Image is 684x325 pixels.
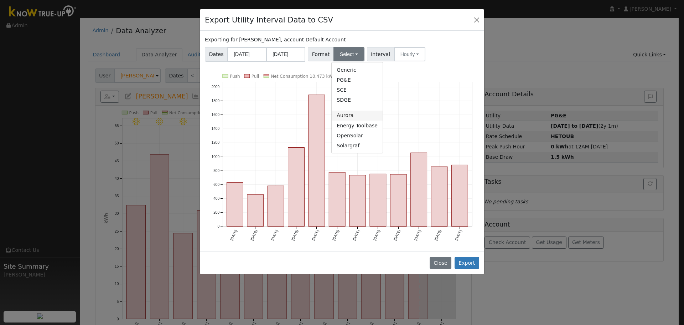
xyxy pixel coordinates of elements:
rect: onclick="" [431,167,447,226]
rect: onclick="" [452,165,468,226]
rect: onclick="" [268,186,284,227]
a: Aurora [332,111,383,121]
button: Select [333,47,364,61]
text: [DATE] [454,229,462,241]
a: Energy Toolbase [332,121,383,131]
a: PG&E [332,75,383,85]
text: [DATE] [229,229,238,241]
button: Export [455,257,479,269]
rect: onclick="" [411,153,427,226]
rect: onclick="" [390,174,406,227]
a: SCE [332,85,383,95]
rect: onclick="" [288,147,305,226]
rect: onclick="" [370,174,386,226]
text: [DATE] [332,229,340,241]
rect: onclick="" [349,175,366,227]
a: SDGE [332,95,383,105]
rect: onclick="" [329,172,345,227]
text: 1000 [212,154,220,158]
text: [DATE] [291,229,299,241]
rect: onclick="" [227,182,243,226]
text: 0 [218,224,220,228]
label: Exporting for [PERSON_NAME], account Default Account [205,36,346,44]
text: 200 [213,210,219,214]
text: 800 [213,168,219,172]
rect: onclick="" [247,194,264,226]
text: Push [230,74,240,79]
text: 1600 [212,113,220,117]
text: 1200 [212,141,220,144]
text: [DATE] [393,229,401,241]
a: OpenSolar [332,131,383,141]
button: Close [430,257,451,269]
span: Interval [367,47,394,61]
text: [DATE] [270,229,279,241]
a: Generic [332,65,383,75]
text: Pull [252,74,259,79]
text: 600 [213,183,219,187]
text: 1800 [212,99,220,103]
button: Hourly [394,47,425,61]
a: Solargraf [332,141,383,151]
span: Format [308,47,334,61]
button: Close [472,15,482,25]
text: 2000 [212,85,220,89]
span: Dates [205,47,228,62]
text: [DATE] [373,229,381,241]
text: [DATE] [250,229,258,241]
h4: Export Utility Interval Data to CSV [205,14,333,26]
text: Net Consumption 10,473 kWh [271,74,336,79]
text: [DATE] [311,229,320,241]
text: [DATE] [413,229,421,241]
text: [DATE] [434,229,442,241]
text: 1400 [212,127,220,131]
text: 400 [213,197,219,200]
text: [DATE] [352,229,360,241]
rect: onclick="" [309,95,325,227]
